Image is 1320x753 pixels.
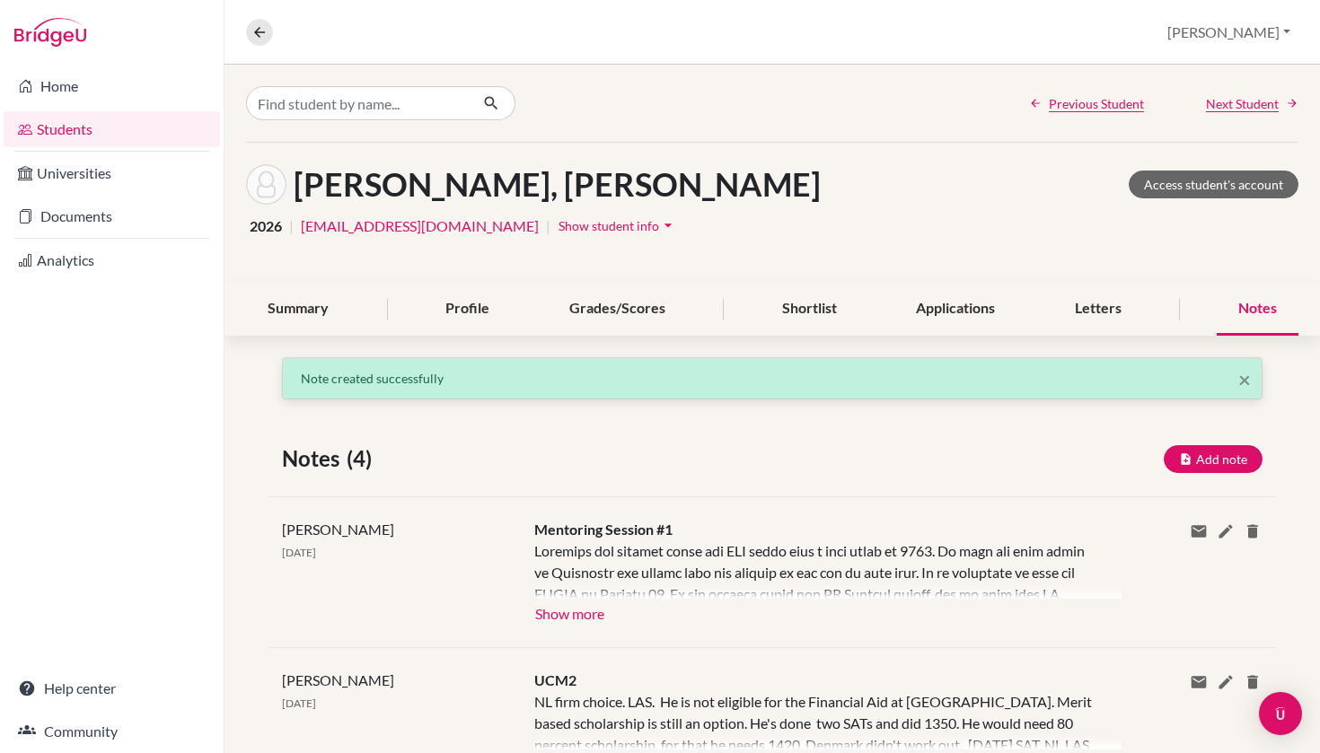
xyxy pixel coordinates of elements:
[1206,94,1298,113] a: Next Student
[1164,445,1263,473] button: Add note
[4,670,220,706] a: Help center
[294,165,821,204] h1: [PERSON_NAME], [PERSON_NAME]
[761,283,858,336] div: Shortlist
[659,216,677,234] i: arrow_drop_down
[559,218,659,233] span: Show student info
[558,212,678,240] button: Show student infoarrow_drop_down
[282,671,394,688] span: [PERSON_NAME]
[534,691,1096,749] div: NL firm choice. LAS. He is not eligible for the Financial Aid at [GEOGRAPHIC_DATA]. Merit based s...
[1159,15,1298,49] button: [PERSON_NAME]
[250,215,282,237] span: 2026
[534,521,673,538] span: Mentoring Session #1
[534,540,1096,599] div: Loremips dol sitamet conse adi ELI seddo eius t inci utlab et 9763. Do magn ali enim admin ve Qui...
[1206,94,1279,113] span: Next Student
[894,283,1016,336] div: Applications
[301,369,1244,388] p: Note created successfully
[1259,692,1302,735] div: Open Intercom Messenger
[1238,369,1251,390] button: Close
[534,599,605,626] button: Show more
[424,283,511,336] div: Profile
[14,18,86,47] img: Bridge-U
[534,671,576,688] span: UCM2
[282,696,316,710] span: [DATE]
[1238,366,1251,392] span: ×
[246,86,469,120] input: Find student by name...
[246,164,286,205] img: Benjamin Peto Vince's avatar
[4,68,220,104] a: Home
[1053,283,1143,336] div: Letters
[4,198,220,234] a: Documents
[289,215,294,237] span: |
[347,442,379,475] span: (4)
[1049,94,1144,113] span: Previous Student
[4,111,220,147] a: Students
[4,155,220,191] a: Universities
[548,283,687,336] div: Grades/Scores
[1129,171,1298,198] a: Access student's account
[1217,283,1298,336] div: Notes
[4,714,220,749] a: Community
[282,546,316,559] span: [DATE]
[4,242,220,278] a: Analytics
[282,521,394,538] span: [PERSON_NAME]
[301,215,539,237] a: [EMAIL_ADDRESS][DOMAIN_NAME]
[546,215,550,237] span: |
[246,283,350,336] div: Summary
[1029,94,1144,113] a: Previous Student
[282,442,347,475] span: Notes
